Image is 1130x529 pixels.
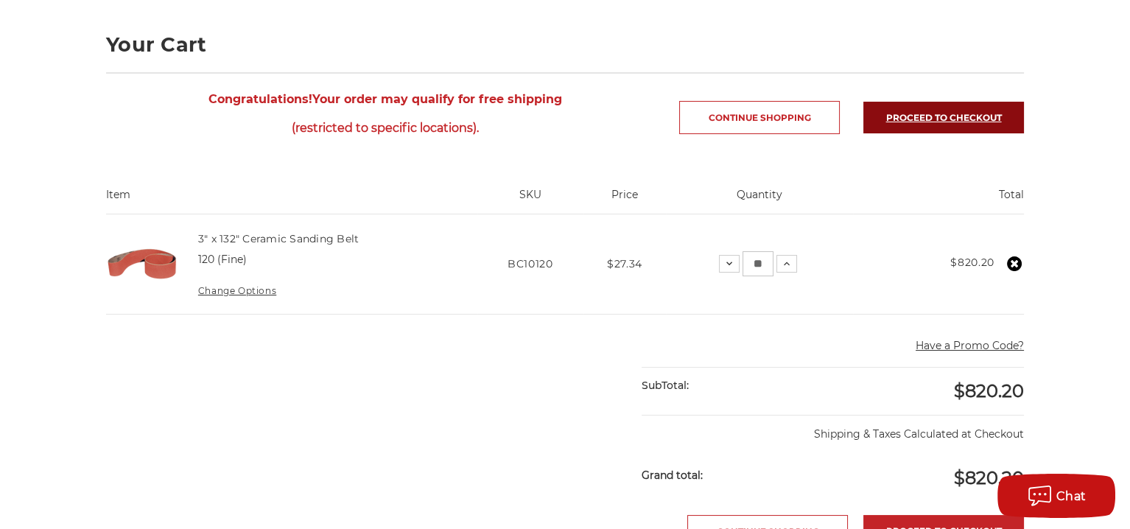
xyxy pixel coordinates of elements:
strong: Grand total: [642,469,703,482]
strong: $820.20 [950,256,994,269]
th: SKU [477,187,583,214]
span: $820.20 [954,380,1024,402]
a: Proceed to checkout [863,102,1024,133]
button: Have a Promo Code? [916,338,1024,354]
img: 3" x 132" Ceramic Sanding Belt [106,228,180,301]
button: Chat [997,474,1115,518]
input: 3" x 132" Ceramic Sanding Belt Quantity: [743,251,773,276]
dd: 120 (Fine) [198,252,247,267]
h1: Your Cart [106,35,1024,55]
th: Total [853,187,1024,214]
th: Item [106,187,477,214]
strong: Congratulations! [208,92,312,106]
a: Change Options [198,285,276,296]
a: Continue Shopping [679,101,840,134]
span: Chat [1056,489,1087,503]
th: Quantity [666,187,852,214]
a: 3" x 132" Ceramic Sanding Belt [198,232,359,245]
span: (restricted to specific locations). [106,113,664,142]
span: $820.20 [954,467,1024,488]
span: BC10120 [508,257,553,270]
p: Shipping & Taxes Calculated at Checkout [642,415,1024,442]
th: Price [583,187,666,214]
span: $27.34 [607,257,642,270]
div: SubTotal: [642,368,833,404]
span: Your order may qualify for free shipping [106,85,664,142]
